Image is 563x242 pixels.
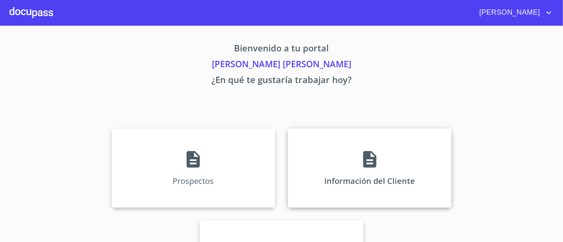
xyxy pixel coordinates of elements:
[474,6,544,19] span: [PERSON_NAME]
[38,73,525,89] p: ¿En qué te gustaría trabajar hoy?
[38,57,525,73] p: [PERSON_NAME] [PERSON_NAME]
[173,176,214,186] p: Prospectos
[474,6,553,19] button: account of current user
[324,176,415,186] p: Información del Cliente
[38,42,525,57] p: Bienvenido a tu portal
